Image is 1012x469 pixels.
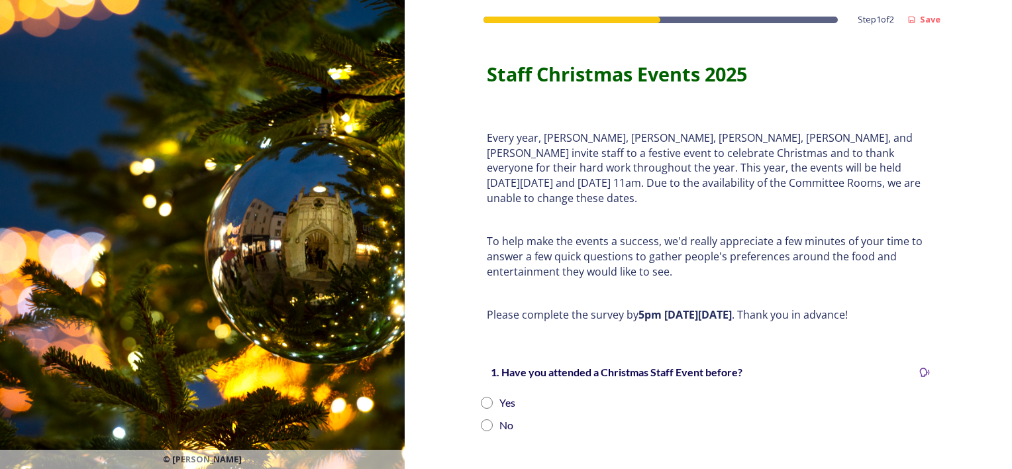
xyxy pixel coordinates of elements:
[491,366,742,378] strong: 1. Have you attended a Christmas Staff Event before?
[499,395,515,411] div: Yes
[499,417,513,433] div: No
[163,453,242,466] span: © [PERSON_NAME]
[487,61,747,87] strong: Staff Christmas Events 2025
[487,130,931,206] p: Every year, [PERSON_NAME], [PERSON_NAME], [PERSON_NAME], [PERSON_NAME], and [PERSON_NAME] invite ...
[858,13,894,26] span: Step 1 of 2
[920,13,940,25] strong: Save
[487,234,931,279] p: To help make the events a success, we'd really appreciate a few minutes of your time to answer a ...
[487,307,931,323] p: Please complete the survey by . Thank you in advance!
[638,307,732,322] strong: 5pm [DATE][DATE]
